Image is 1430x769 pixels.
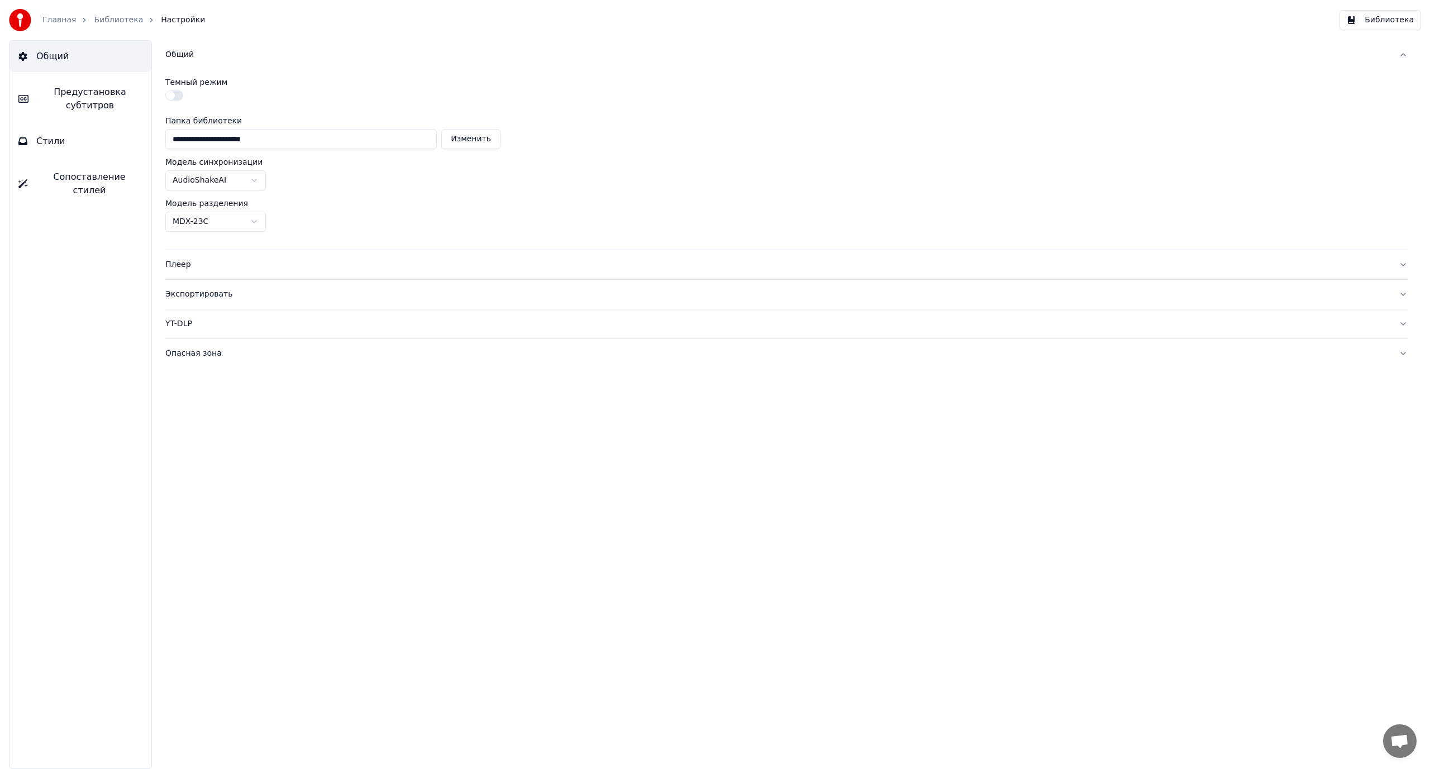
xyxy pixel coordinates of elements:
button: Стили [9,126,151,157]
a: Открытый чат [1383,724,1417,758]
button: Опасная зона [165,339,1408,368]
nav: breadcrumb [42,15,205,26]
div: Общий [165,49,1390,60]
a: Библиотека [94,15,143,26]
a: Главная [42,15,76,26]
button: Библиотека [1340,10,1421,30]
button: Плеер [165,250,1408,279]
button: Изменить [441,129,500,149]
div: Опасная зона [165,348,1390,359]
span: Сопоставление стилей [36,170,142,197]
div: Общий [165,69,1408,250]
span: Общий [36,50,69,63]
button: Экспортировать [165,280,1408,309]
button: YT-DLP [165,309,1408,338]
label: Папка библиотеки [165,117,500,125]
span: Стили [36,135,65,148]
label: Модель разделения [165,199,248,207]
button: Общий [9,41,151,72]
img: youka [9,9,31,31]
button: Сопоставление стилей [9,161,151,206]
label: Темный режим [165,78,227,86]
label: Модель синхронизации [165,158,263,166]
button: Предустановка субтитров [9,77,151,121]
span: Настройки [161,15,205,26]
button: Общий [165,40,1408,69]
div: YT-DLP [165,318,1390,329]
span: Предустановка субтитров [37,85,142,112]
div: Экспортировать [165,289,1390,300]
div: Плеер [165,259,1390,270]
